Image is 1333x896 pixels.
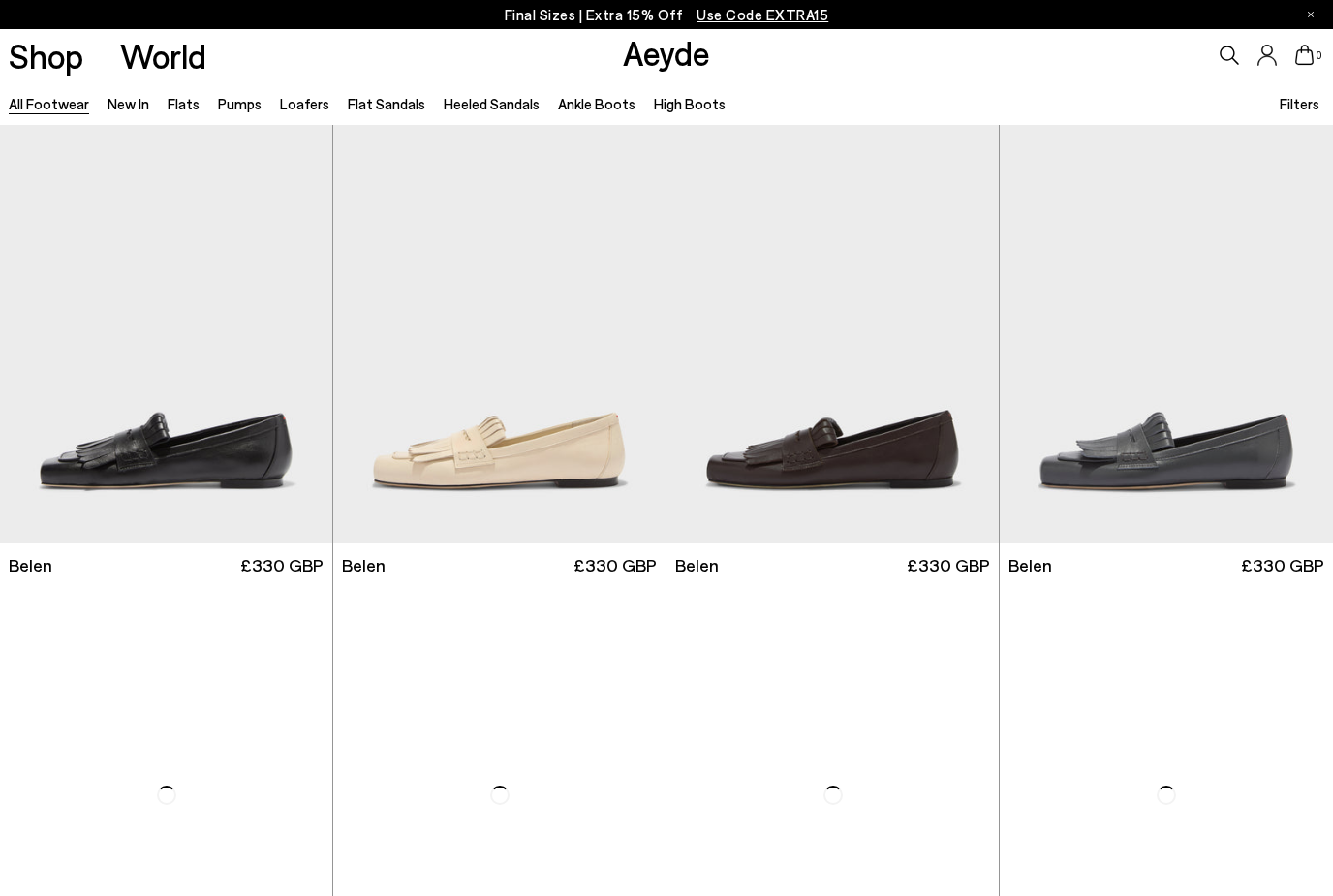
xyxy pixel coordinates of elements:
[666,543,999,587] a: Belen £330 GBP
[558,95,635,112] a: Ankle Boots
[1008,553,1052,577] span: Belen
[1315,50,1324,61] span: 0
[1295,45,1315,66] a: 0
[623,32,710,73] a: Aeyde
[280,95,329,112] a: Loafers
[240,553,324,577] span: £330 GBP
[218,95,262,112] a: Pumps
[9,95,89,112] a: All Footwear
[120,39,206,73] a: World
[1000,543,1333,587] a: Belen £330 GBP
[333,125,666,542] img: Belen Tassel Loafers
[907,553,990,577] span: £330 GBP
[444,95,540,112] a: Heeled Sandals
[1000,125,1333,542] img: Belen Tassel Loafers
[654,95,726,112] a: High Boots
[168,95,200,112] a: Flats
[505,3,829,27] p: Final Sizes | Extra 15% Off
[666,125,999,542] img: Belen Tassel Loafers
[9,39,83,73] a: Shop
[333,543,666,587] a: Belen £330 GBP
[1241,553,1324,577] span: £330 GBP
[342,553,386,577] span: Belen
[697,6,828,23] span: Navigate to /collections/ss25-final-sizes
[9,553,52,577] span: Belen
[108,95,149,112] a: New In
[573,553,657,577] span: £330 GBP
[348,95,425,112] a: Flat Sandals
[1280,95,1319,112] span: Filters
[675,553,719,577] span: Belen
